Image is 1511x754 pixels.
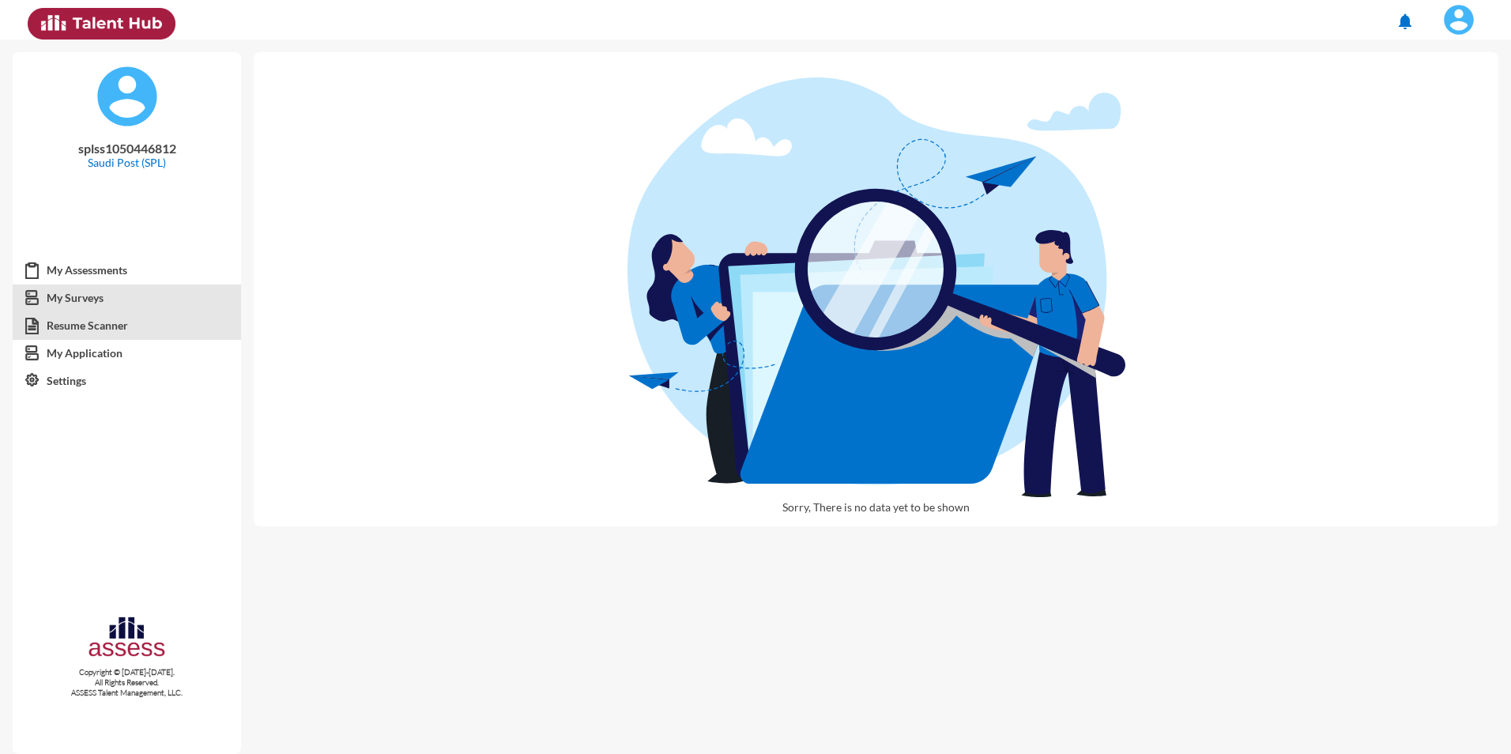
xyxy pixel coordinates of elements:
[13,256,241,285] a: My Assessments
[13,367,241,395] a: Settings
[1396,12,1415,31] mat-icon: notifications
[96,65,159,128] img: default%20profile%20image.svg
[13,284,241,312] a: My Surveys
[25,156,228,169] p: Saudi Post (SPL)
[87,614,167,664] img: assesscompany-logo.png
[13,311,241,340] a: Resume Scanner
[13,667,241,698] p: Copyright © [DATE]-[DATE]. All Rights Reserved. ASSESS Talent Management, LLC.
[25,141,228,156] p: splss1050446812
[627,500,1125,526] p: Sorry, There is no data yet to be shown
[13,339,241,368] a: My Application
